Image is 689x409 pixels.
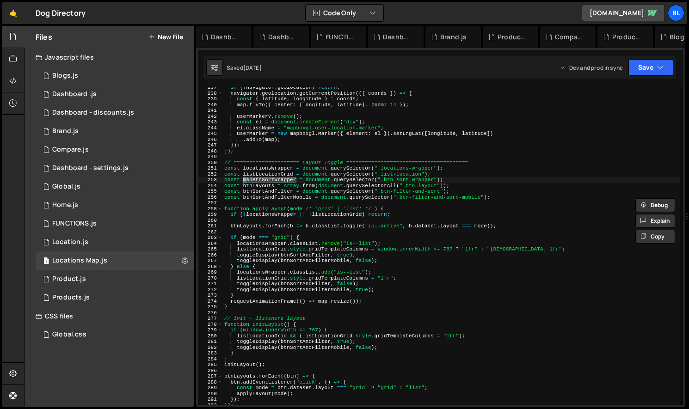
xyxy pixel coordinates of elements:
[52,90,97,98] div: Dashboard .js
[198,397,223,403] div: 291
[198,108,223,114] div: 241
[198,229,223,235] div: 262
[198,241,223,247] div: 264
[198,391,223,397] div: 290
[198,350,223,356] div: 283
[198,287,223,293] div: 272
[52,220,97,228] div: FUNCTIONS.js
[635,198,675,212] button: Debug
[198,269,223,275] div: 269
[198,125,223,131] div: 244
[52,146,89,154] div: Compare.js
[52,201,78,209] div: Home.js
[198,85,223,91] div: 237
[52,164,129,172] div: Dashboard - settings.js
[36,196,194,214] div: 16220/44319.js
[25,307,194,325] div: CSS files
[198,154,223,160] div: 249
[148,33,183,41] button: New File
[52,72,78,80] div: Blogs.js
[440,32,467,42] div: Brand.js
[52,330,86,339] div: Global.css
[198,246,223,252] div: 265
[52,183,80,191] div: Global.js
[668,5,684,21] a: Bl
[198,119,223,125] div: 243
[198,264,223,270] div: 268
[52,109,134,117] div: Dashboard - discounts.js
[268,32,298,42] div: Dashboard .js
[36,67,194,85] div: 16220/44321.js
[198,299,223,305] div: 274
[198,362,223,368] div: 285
[198,310,223,316] div: 276
[198,345,223,351] div: 282
[198,160,223,166] div: 250
[198,356,223,362] div: 284
[243,64,262,72] div: [DATE]
[198,373,223,379] div: 287
[36,159,194,177] div: 16220/44476.js
[582,5,665,21] a: [DOMAIN_NAME]
[36,85,194,104] div: 16220/46559.js
[198,368,223,374] div: 286
[198,177,223,183] div: 253
[36,233,194,251] : 16220/43679.js
[36,122,194,140] div: 16220/44394.js
[198,258,223,264] div: 267
[198,333,223,339] div: 280
[198,339,223,345] div: 281
[555,32,584,42] div: Compare.js
[25,48,194,67] div: Javascript files
[52,293,90,302] div: Products.js
[198,212,223,218] div: 259
[306,5,383,21] button: Code Only
[198,206,223,212] div: 258
[198,131,223,137] div: 245
[326,32,355,42] div: FUNCTIONS.js
[52,256,107,265] div: Locations Map.js
[227,64,262,72] div: Saved
[198,189,223,195] div: 255
[560,64,623,72] div: Dev and prod in sync
[52,238,88,246] div: Location.js
[198,281,223,287] div: 271
[198,316,223,322] div: 277
[36,270,194,288] div: 16220/44393.js
[198,195,223,201] div: 256
[198,96,223,102] div: 239
[36,177,194,196] div: 16220/43681.js
[36,7,86,18] div: Dog Directory
[198,114,223,120] div: 242
[635,214,675,228] button: Explain
[36,288,194,307] div: 16220/44324.js
[36,140,194,159] div: 16220/44328.js
[198,137,223,143] div: 246
[36,104,194,122] div: 16220/46573.js
[628,59,673,76] button: Save
[36,214,194,233] div: 16220/44477.js
[198,379,223,385] div: 288
[198,171,223,177] div: 252
[198,165,223,171] div: 251
[52,127,79,135] div: Brand.js
[43,258,49,265] span: 1
[198,327,223,333] div: 279
[198,200,223,206] div: 257
[198,252,223,258] div: 266
[198,102,223,108] div: 240
[211,32,240,42] div: Dashboard - discounts.js
[383,32,412,42] div: Dashboard - settings.js
[52,275,86,283] div: Product.js
[635,230,675,244] button: Copy
[198,293,223,299] div: 273
[198,304,223,310] div: 275
[198,148,223,154] div: 248
[36,251,194,270] div: 16220/43680.js
[198,223,223,229] div: 261
[36,325,194,344] div: 16220/43682.css
[198,218,223,224] div: 260
[612,32,642,42] div: Products.js
[198,403,223,409] div: 292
